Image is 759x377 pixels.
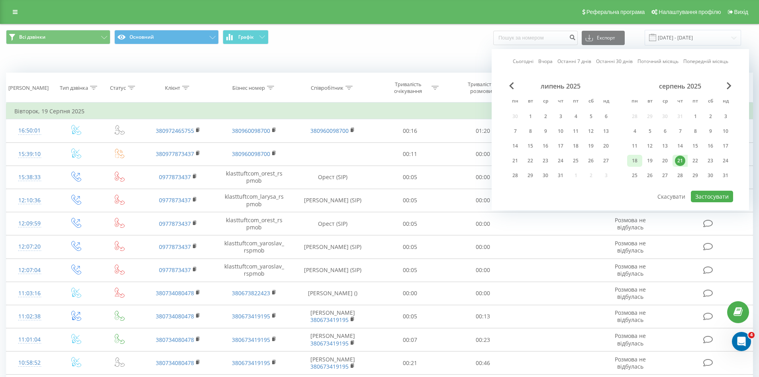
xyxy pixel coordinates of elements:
[14,286,45,301] div: 11:03:16
[675,156,685,166] div: 21
[159,220,191,227] a: 0977873437
[14,263,45,278] div: 12:07:04
[216,235,292,259] td: klasttuftcom_yaroslav_rspmob
[718,155,733,167] div: нд 24 серп 2025 р.
[601,141,611,151] div: 20
[748,332,755,338] span: 4
[555,111,566,122] div: 3
[645,141,655,151] div: 12
[232,127,270,134] a: 380960098700
[598,111,614,122] div: нд 6 лип 2025 р.
[568,125,583,137] div: пт 11 лип 2025 р.
[8,85,49,91] div: [PERSON_NAME]
[509,96,521,108] abbr: понеділок
[673,140,688,152] div: чт 14 серп 2025 р.
[292,235,374,259] td: [PERSON_NAME] (SIP)
[673,155,688,167] div: чт 21 серп 2025 р.
[14,309,45,324] div: 11:02:38
[538,155,553,167] div: ср 23 лип 2025 р.
[653,191,690,202] button: Скасувати
[508,170,523,182] div: пн 28 лип 2025 р.
[627,155,642,167] div: пн 18 серп 2025 р.
[374,351,447,375] td: 00:21
[14,216,45,231] div: 12:09:59
[292,328,374,351] td: [PERSON_NAME]
[374,259,447,282] td: 00:05
[540,126,551,136] div: 9
[216,166,292,189] td: klasttuftcom_orest_rspmob
[568,140,583,152] div: пт 18 лип 2025 р.
[510,126,520,136] div: 7
[523,125,538,137] div: вт 8 лип 2025 р.
[557,57,591,65] a: Останні 7 днів
[292,189,374,212] td: [PERSON_NAME] (SIP)
[509,82,514,89] span: Previous Month
[586,126,596,136] div: 12
[688,125,703,137] div: пт 8 серп 2025 р.
[540,170,551,181] div: 30
[523,155,538,167] div: вт 22 лип 2025 р.
[586,9,645,15] span: Реферальна програма
[387,81,430,95] div: Тривалість очікування
[659,96,671,108] abbr: середа
[553,155,568,167] div: чт 24 лип 2025 р.
[508,140,523,152] div: пн 14 лип 2025 р.
[734,9,748,15] span: Вихід
[659,9,721,15] span: Налаштування профілю
[156,359,194,367] a: 380734080478
[447,189,520,212] td: 00:00
[555,156,566,166] div: 24
[159,243,191,251] a: 0977873437
[683,57,728,65] a: Попередній місяць
[601,111,611,122] div: 6
[630,126,640,136] div: 4
[156,336,194,343] a: 380734080478
[627,170,642,182] div: пн 25 серп 2025 р.
[615,332,646,347] span: Розмова не відбулась
[615,216,646,231] span: Розмова не відбулась
[705,126,716,136] div: 9
[644,96,656,108] abbr: вівторок
[645,126,655,136] div: 5
[508,125,523,137] div: пн 7 лип 2025 р.
[447,305,520,328] td: 00:13
[493,31,578,45] input: Пошук за номером
[374,282,447,305] td: 00:00
[555,126,566,136] div: 10
[110,85,126,91] div: Статус
[14,193,45,208] div: 12:10:36
[718,170,733,182] div: нд 31 серп 2025 р.
[688,140,703,152] div: пт 15 серп 2025 р.
[568,155,583,167] div: пт 25 лип 2025 р.
[539,96,551,108] abbr: середа
[703,140,718,152] div: сб 16 серп 2025 р.
[732,332,751,351] iframe: Intercom live chat
[673,170,688,182] div: чт 28 серп 2025 р.
[6,103,753,119] td: Вівторок, 19 Серпня 2025
[571,126,581,136] div: 11
[630,170,640,181] div: 25
[374,305,447,328] td: 00:05
[615,263,646,277] span: Розмова не відбулась
[720,126,731,136] div: 10
[601,156,611,166] div: 27
[374,142,447,166] td: 00:11
[156,127,194,134] a: 380972465755
[642,140,657,152] div: вт 12 серп 2025 р.
[460,81,502,95] div: Тривалість розмови
[447,235,520,259] td: 00:00
[447,259,520,282] td: 00:00
[292,282,374,305] td: [PERSON_NAME] ()
[159,173,191,181] a: 0977873437
[292,351,374,375] td: [PERSON_NAME]
[690,126,700,136] div: 8
[627,140,642,152] div: пн 11 серп 2025 р.
[657,125,673,137] div: ср 6 серп 2025 р.
[615,239,646,254] span: Розмова не відбулась
[374,212,447,235] td: 00:05
[156,150,194,158] a: 380977873437
[508,82,614,90] div: липень 2025
[156,289,194,297] a: 380734080478
[510,170,520,181] div: 28
[14,170,45,185] div: 15:38:33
